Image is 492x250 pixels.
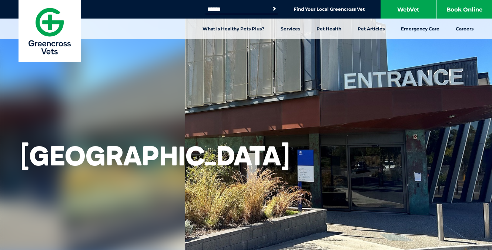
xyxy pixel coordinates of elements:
a: Services [272,19,308,39]
a: Careers [448,19,482,39]
a: Pet Articles [349,19,393,39]
button: Search [271,5,278,13]
h1: [GEOGRAPHIC_DATA] [20,140,290,172]
a: Pet Health [308,19,349,39]
a: What is Healthy Pets Plus? [194,19,272,39]
a: Emergency Care [393,19,448,39]
a: Find Your Local Greencross Vet [294,6,365,12]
